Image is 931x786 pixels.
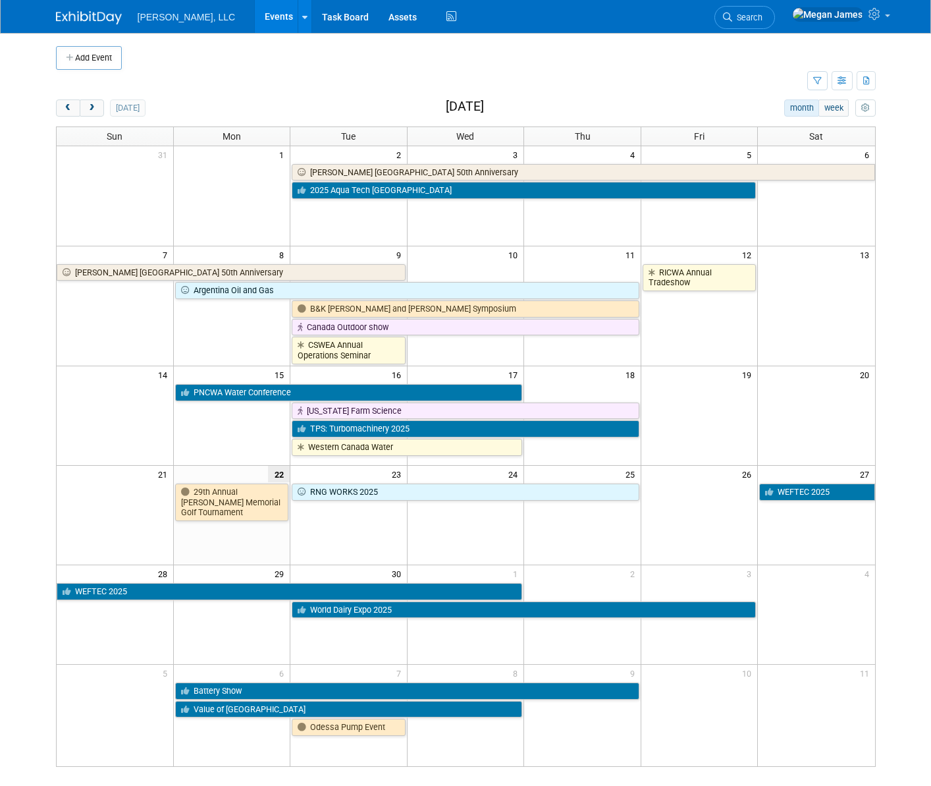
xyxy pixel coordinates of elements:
[223,131,241,142] span: Mon
[292,484,639,501] a: RNG WORKS 2025
[273,565,290,582] span: 29
[157,366,173,383] span: 14
[792,7,863,22] img: Megan James
[292,420,639,437] a: TPS: Turbomachinery 2025
[268,466,290,482] span: 22
[341,131,356,142] span: Tue
[863,146,875,163] span: 6
[575,131,591,142] span: Thu
[161,246,173,263] span: 7
[390,366,407,383] span: 16
[624,366,641,383] span: 18
[629,665,641,681] span: 9
[292,182,756,199] a: 2025 Aqua Tech [GEOGRAPHIC_DATA]
[175,683,639,700] a: Battery Show
[292,403,639,420] a: [US_STATE] Farm Science
[278,246,290,263] span: 8
[292,164,874,181] a: [PERSON_NAME] [GEOGRAPHIC_DATA] 50th Anniversary
[456,131,474,142] span: Wed
[138,12,236,22] span: [PERSON_NAME], LLC
[714,6,775,29] a: Search
[624,246,641,263] span: 11
[624,466,641,482] span: 25
[629,565,641,582] span: 2
[859,665,875,681] span: 11
[512,146,523,163] span: 3
[809,131,823,142] span: Sat
[859,366,875,383] span: 20
[861,104,870,113] i: Personalize Calendar
[694,131,705,142] span: Fri
[784,99,819,117] button: month
[741,665,757,681] span: 10
[741,246,757,263] span: 12
[175,384,523,401] a: PNCWA Water Conference
[292,719,406,736] a: Odessa Pump Event
[56,99,80,117] button: prev
[741,466,757,482] span: 26
[745,146,757,163] span: 5
[56,11,122,24] img: ExhibitDay
[859,466,875,482] span: 27
[292,337,406,364] a: CSWEA Annual Operations Seminar
[175,484,289,521] a: 29th Annual [PERSON_NAME] Memorial Golf Tournament
[175,282,639,299] a: Argentina Oil and Gas
[395,665,407,681] span: 7
[80,99,104,117] button: next
[278,146,290,163] span: 1
[507,466,523,482] span: 24
[175,701,523,718] a: Value of [GEOGRAPHIC_DATA]
[759,484,874,501] a: WEFTEC 2025
[512,565,523,582] span: 1
[395,246,407,263] span: 9
[56,46,122,70] button: Add Event
[292,319,639,336] a: Canada Outdoor show
[732,13,762,22] span: Search
[278,665,290,681] span: 6
[859,246,875,263] span: 13
[292,439,522,456] a: Western Canada Water
[818,99,849,117] button: week
[643,264,757,291] a: RICWA Annual Tradeshow
[292,300,639,318] a: B&K [PERSON_NAME] and [PERSON_NAME] Symposium
[161,665,173,681] span: 5
[395,146,407,163] span: 2
[507,246,523,263] span: 10
[745,565,757,582] span: 3
[507,366,523,383] span: 17
[57,264,406,281] a: [PERSON_NAME] [GEOGRAPHIC_DATA] 50th Anniversary
[273,366,290,383] span: 15
[292,602,756,619] a: World Dairy Expo 2025
[110,99,145,117] button: [DATE]
[446,99,484,114] h2: [DATE]
[390,466,407,482] span: 23
[863,565,875,582] span: 4
[390,565,407,582] span: 30
[855,99,875,117] button: myCustomButton
[157,146,173,163] span: 31
[157,466,173,482] span: 21
[629,146,641,163] span: 4
[512,665,523,681] span: 8
[741,366,757,383] span: 19
[57,583,523,600] a: WEFTEC 2025
[107,131,122,142] span: Sun
[157,565,173,582] span: 28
